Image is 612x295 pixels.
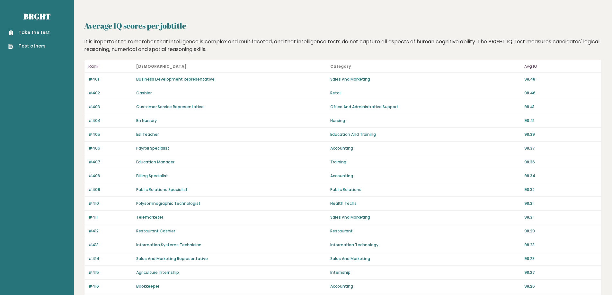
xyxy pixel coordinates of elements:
[330,256,520,262] p: Sales And Marketing
[330,283,520,289] p: Accounting
[524,145,598,151] p: 98.37
[524,63,598,70] p: Avg IQ
[524,270,598,275] p: 98.27
[136,76,215,82] a: Business Development Representative
[136,118,157,123] a: Rn Nursery
[136,256,208,261] a: Sales And Marketing Representative
[524,90,598,96] p: 98.46
[330,76,520,82] p: Sales And Marketing
[136,173,168,178] a: Billing Specialist
[524,104,598,110] p: 98.41
[330,64,351,69] b: Category
[524,187,598,193] p: 98.32
[330,132,520,137] p: Education And Training
[88,256,132,262] p: #414
[524,76,598,82] p: 98.48
[88,90,132,96] p: #402
[524,283,598,289] p: 98.26
[330,159,520,165] p: Training
[136,64,187,69] b: [DEMOGRAPHIC_DATA]
[8,43,50,49] a: Test others
[88,118,132,124] p: #404
[330,228,520,234] p: Restaurant
[136,159,174,165] a: Education Manager
[524,173,598,179] p: 98.34
[524,242,598,248] p: 98.28
[136,201,200,206] a: Polysomnographic Technologist
[84,20,602,31] h2: Average IQ scores per jobtitle
[136,104,204,109] a: Customer Service Representative
[330,242,520,248] p: Information Technology
[88,76,132,82] p: #401
[88,132,132,137] p: #405
[82,38,604,53] div: It is important to remember that intelligence is complex and multifaceted, and that intelligence ...
[524,118,598,124] p: 98.41
[524,159,598,165] p: 98.36
[136,228,175,234] a: Restaurant Cashier
[330,187,520,193] p: Public Relations
[136,187,188,192] a: Public Relations Specialist
[330,214,520,220] p: Sales And Marketing
[330,173,520,179] p: Accounting
[88,145,132,151] p: #406
[524,256,598,262] p: 98.28
[330,118,520,124] p: Nursing
[524,228,598,234] p: 98.29
[330,270,520,275] p: Internship
[88,283,132,289] p: #416
[136,90,152,96] a: Cashier
[330,90,520,96] p: Retail
[88,270,132,275] p: #415
[136,283,159,289] a: Bookkeeper
[524,201,598,206] p: 98.31
[136,132,159,137] a: Esl Teacher
[136,214,163,220] a: Telemarketer
[330,201,520,206] p: Health Techs
[88,63,132,70] p: Rank
[88,228,132,234] p: #412
[88,159,132,165] p: #407
[88,187,132,193] p: #409
[136,270,179,275] a: Agriculture Internship
[330,145,520,151] p: Accounting
[524,214,598,220] p: 98.31
[88,104,132,110] p: #403
[88,242,132,248] p: #413
[88,173,132,179] p: #408
[23,11,50,22] a: Brght
[88,214,132,220] p: #411
[88,201,132,206] p: #410
[524,132,598,137] p: 98.39
[8,29,50,36] a: Take the test
[136,242,201,247] a: Information Systems Technician
[330,104,520,110] p: Office And Administrative Support
[136,145,169,151] a: Payroll Specialist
